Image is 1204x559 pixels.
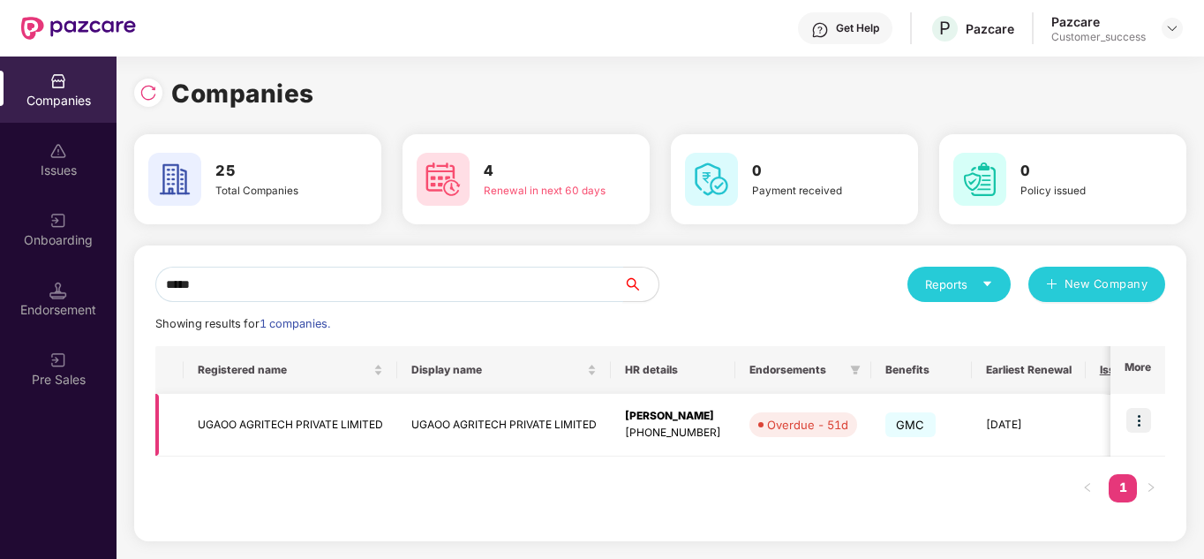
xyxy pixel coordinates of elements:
[622,267,659,302] button: search
[972,346,1086,394] th: Earliest Renewal
[1146,482,1156,493] span: right
[767,416,848,434] div: Overdue - 51d
[417,153,470,206] img: svg+xml;base64,PHN2ZyB4bWxucz0iaHR0cDovL3d3dy53My5vcmcvMjAwMC9zdmciIHdpZHRoPSI2MCIgaGVpZ2h0PSI2MC...
[484,160,606,183] h3: 4
[49,351,67,369] img: svg+xml;base64,PHN2ZyB3aWR0aD0iMjAiIGhlaWdodD0iMjAiIHZpZXdCb3g9IjAgMCAyMCAyMCIgZmlsbD0ibm9uZSIgeG...
[1100,363,1134,377] span: Issues
[1109,474,1137,501] a: 1
[1020,160,1142,183] h3: 0
[1086,346,1162,394] th: Issues
[1051,13,1146,30] div: Pazcare
[811,21,829,39] img: svg+xml;base64,PHN2ZyBpZD0iSGVscC0zMngzMiIgeG1sbnM9Imh0dHA6Ly93d3cudzMub3JnLzIwMDAvc3ZnIiB3aWR0aD...
[21,17,136,40] img: New Pazcare Logo
[260,317,330,330] span: 1 companies.
[966,20,1014,37] div: Pazcare
[1028,267,1165,302] button: plusNew Company
[625,425,721,442] div: [PHONE_NUMBER]
[1020,183,1142,199] div: Policy issued
[215,160,337,183] h3: 25
[685,153,738,206] img: svg+xml;base64,PHN2ZyB4bWxucz0iaHR0cDovL3d3dy53My5vcmcvMjAwMC9zdmciIHdpZHRoPSI2MCIgaGVpZ2h0PSI2MC...
[1082,482,1093,493] span: left
[1100,417,1148,434] div: 0
[939,18,951,39] span: P
[1126,408,1151,433] img: icon
[752,183,874,199] div: Payment received
[1046,278,1057,292] span: plus
[1065,276,1148,293] span: New Company
[925,276,993,293] div: Reports
[397,394,611,457] td: UGAOO AGRITECH PRIVATE LIMITED
[836,21,879,35] div: Get Help
[411,363,583,377] span: Display name
[1073,474,1102,502] li: Previous Page
[139,84,157,102] img: svg+xml;base64,PHN2ZyBpZD0iUmVsb2FkLTMyeDMyIiB4bWxucz0iaHR0cDovL3d3dy53My5vcmcvMjAwMC9zdmciIHdpZH...
[1165,21,1179,35] img: svg+xml;base64,PHN2ZyBpZD0iRHJvcGRvd24tMzJ4MzIiIHhtbG5zPSJodHRwOi8vd3d3LnczLm9yZy8yMDAwL3N2ZyIgd2...
[953,153,1006,206] img: svg+xml;base64,PHN2ZyB4bWxucz0iaHR0cDovL3d3dy53My5vcmcvMjAwMC9zdmciIHdpZHRoPSI2MCIgaGVpZ2h0PSI2MC...
[155,317,330,330] span: Showing results for
[1110,346,1165,394] th: More
[611,346,735,394] th: HR details
[184,394,397,457] td: UGAOO AGRITECH PRIVATE LIMITED
[752,160,874,183] h3: 0
[49,72,67,90] img: svg+xml;base64,PHN2ZyBpZD0iQ29tcGFuaWVzIiB4bWxucz0iaHR0cDovL3d3dy53My5vcmcvMjAwMC9zdmciIHdpZHRoPS...
[847,359,864,381] span: filter
[850,365,861,375] span: filter
[749,363,843,377] span: Endorsements
[49,282,67,299] img: svg+xml;base64,PHN2ZyB3aWR0aD0iMTQuNSIgaGVpZ2h0PSIxNC41IiB2aWV3Qm94PSIwIDAgMTYgMTYiIGZpbGw9Im5vbm...
[885,412,936,437] span: GMC
[1137,474,1165,502] li: Next Page
[148,153,201,206] img: svg+xml;base64,PHN2ZyB4bWxucz0iaHR0cDovL3d3dy53My5vcmcvMjAwMC9zdmciIHdpZHRoPSI2MCIgaGVpZ2h0PSI2MC...
[198,363,370,377] span: Registered name
[171,74,314,113] h1: Companies
[871,346,972,394] th: Benefits
[49,142,67,160] img: svg+xml;base64,PHN2ZyBpZD0iSXNzdWVzX2Rpc2FibGVkIiB4bWxucz0iaHR0cDovL3d3dy53My5vcmcvMjAwMC9zdmciIH...
[484,183,606,199] div: Renewal in next 60 days
[1051,30,1146,44] div: Customer_success
[1073,474,1102,502] button: left
[982,278,993,290] span: caret-down
[49,212,67,230] img: svg+xml;base64,PHN2ZyB3aWR0aD0iMjAiIGhlaWdodD0iMjAiIHZpZXdCb3g9IjAgMCAyMCAyMCIgZmlsbD0ibm9uZSIgeG...
[1137,474,1165,502] button: right
[625,408,721,425] div: [PERSON_NAME]
[397,346,611,394] th: Display name
[622,277,658,291] span: search
[1109,474,1137,502] li: 1
[972,394,1086,457] td: [DATE]
[184,346,397,394] th: Registered name
[215,183,337,199] div: Total Companies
